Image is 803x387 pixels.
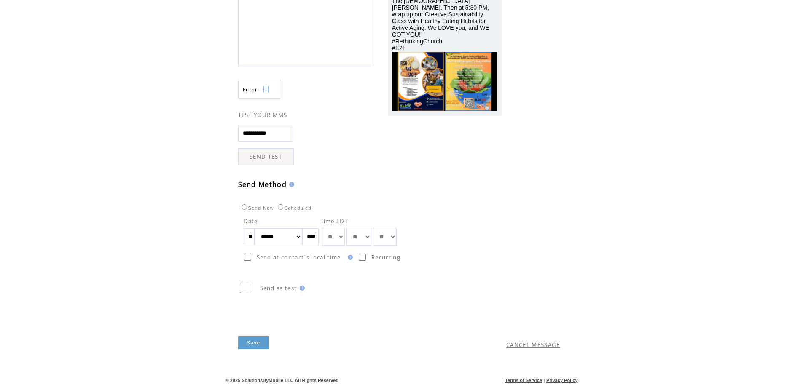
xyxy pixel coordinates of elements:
[262,80,270,99] img: filters.png
[238,148,294,165] a: SEND TEST
[297,286,305,291] img: help.gif
[320,217,349,225] span: Time EDT
[287,182,294,187] img: help.gif
[260,284,297,292] span: Send as test
[546,378,578,383] a: Privacy Policy
[238,180,287,189] span: Send Method
[506,341,560,349] a: CANCEL MESSAGE
[345,255,353,260] img: help.gif
[238,336,269,349] a: Save
[242,204,247,210] input: Send Now
[244,217,258,225] span: Date
[226,378,339,383] span: © 2025 SolutionsByMobile LLC All Rights Reserved
[278,204,283,210] input: Scheduled
[371,254,400,261] span: Recurring
[239,206,274,211] label: Send Now
[543,378,545,383] span: |
[276,206,312,211] label: Scheduled
[238,80,280,99] a: Filter
[238,111,287,119] span: TEST YOUR MMS
[243,86,258,93] span: Show filters
[257,254,341,261] span: Send at contact`s local time
[505,378,542,383] a: Terms of Service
